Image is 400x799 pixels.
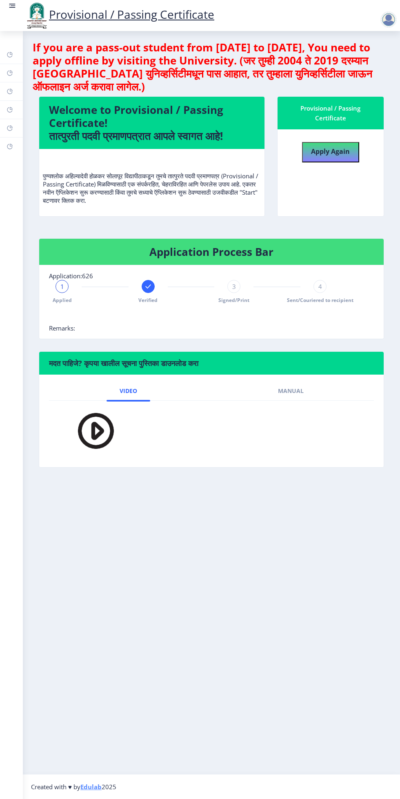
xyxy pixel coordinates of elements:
[138,297,158,304] span: Verified
[287,297,353,304] span: Sent/Couriered to recipient
[24,2,49,29] img: logo
[80,783,102,791] a: Edulab
[287,103,374,123] div: Provisional / Passing Certificate
[31,783,116,791] span: Created with ♥ by 2025
[318,282,322,291] span: 4
[232,282,236,291] span: 3
[278,388,304,394] span: Manual
[311,147,350,156] b: Apply Again
[49,324,75,332] span: Remarks:
[265,381,317,401] a: Manual
[302,142,359,162] button: Apply Again
[49,103,255,142] h4: Welcome to Provisional / Passing Certificate! तात्पुरती पदवी प्रमाणपत्रात आपले स्वागत आहे!
[53,297,72,304] span: Applied
[107,381,150,401] a: Video
[49,272,93,280] span: Application:626
[33,41,390,93] h4: If you are a pass-out student from [DATE] to [DATE], You need to apply offline by visiting the Un...
[49,358,374,368] h6: मदत पाहिजे? कृपया खालील सूचना पुस्तिका डाउनलोड करा
[60,282,64,291] span: 1
[120,388,137,394] span: Video
[62,407,119,454] img: PLAY.png
[43,155,261,204] p: पुण्यश्लोक अहिल्यादेवी होळकर सोलापूर विद्यापीठाकडून तुमचे तात्पुरते पदवी प्रमाणपत्र (Provisional ...
[24,7,214,22] a: Provisional / Passing Certificate
[218,297,249,304] span: Signed/Print
[49,245,374,258] h4: Application Process Bar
